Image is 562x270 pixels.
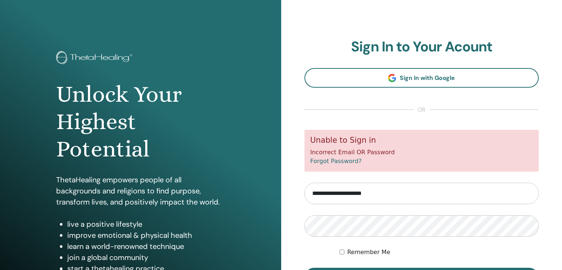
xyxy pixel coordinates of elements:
a: Forgot Password? [310,158,362,165]
span: Sign In with Google [400,74,455,82]
li: join a global community [67,252,225,263]
li: learn a world-renowned technique [67,241,225,252]
h5: Unable to Sign in [310,136,533,145]
a: Sign In with Google [304,68,539,88]
div: Keep me authenticated indefinitely or until I manually logout [340,248,539,257]
h2: Sign In to Your Acount [304,38,539,55]
label: Remember Me [347,248,391,257]
div: Incorrect Email OR Password [304,130,539,172]
span: or [414,105,429,114]
li: improve emotional & physical health [67,230,225,241]
li: live a positive lifestyle [67,219,225,230]
p: ThetaHealing empowers people of all backgrounds and religions to find purpose, transform lives, a... [56,174,225,207]
h1: Unlock Your Highest Potential [56,81,225,163]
